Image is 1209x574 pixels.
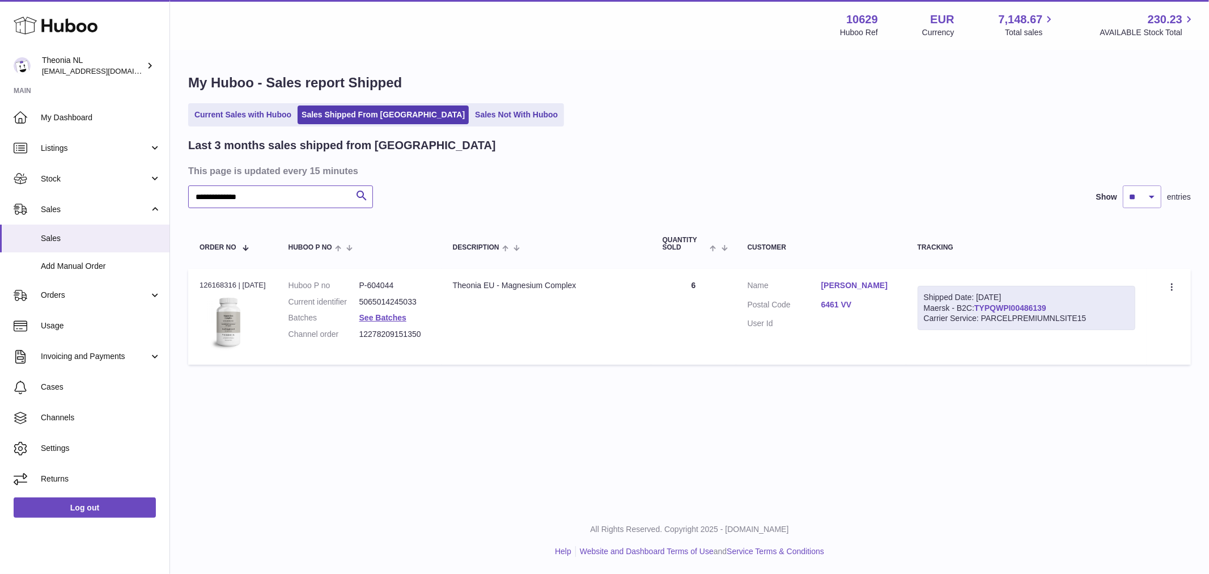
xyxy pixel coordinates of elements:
[359,313,406,322] a: See Batches
[41,382,161,392] span: Cases
[821,280,895,291] a: [PERSON_NAME]
[918,286,1136,331] div: Maersk - B2C:
[41,174,149,184] span: Stock
[41,474,161,484] span: Returns
[1005,27,1055,38] span: Total sales
[930,12,954,27] strong: EUR
[924,292,1130,303] div: Shipped Date: [DATE]
[1167,192,1191,202] span: entries
[359,329,430,340] dd: 12278209151350
[41,412,161,423] span: Channels
[999,12,1056,38] a: 7,148.67 Total sales
[179,524,1200,535] p: All Rights Reserved. Copyright 2025 - [DOMAIN_NAME]
[748,280,821,294] dt: Name
[41,233,161,244] span: Sales
[846,12,878,27] strong: 10629
[42,66,167,75] span: [EMAIL_ADDRESS][DOMAIN_NAME]
[188,74,1191,92] h1: My Huboo - Sales report Shipped
[41,204,149,215] span: Sales
[188,138,496,153] h2: Last 3 months sales shipped from [GEOGRAPHIC_DATA]
[200,244,236,251] span: Order No
[453,244,499,251] span: Description
[1148,12,1182,27] span: 230.23
[289,244,332,251] span: Huboo P no
[14,497,156,518] a: Log out
[922,27,955,38] div: Currency
[748,299,821,313] dt: Postal Code
[580,547,714,556] a: Website and Dashboard Terms of Use
[359,297,430,307] dd: 5065014245033
[727,547,824,556] a: Service Terms & Conditions
[840,27,878,38] div: Huboo Ref
[974,303,1046,313] a: TYPQWPI00486139
[289,297,359,307] dt: Current identifier
[41,261,161,272] span: Add Manual Order
[200,280,266,290] div: 126168316 | [DATE]
[359,280,430,291] dd: P-604044
[748,244,895,251] div: Customer
[453,280,640,291] div: Theonia EU - Magnesium Complex
[748,318,821,329] dt: User Id
[188,164,1188,177] h3: This page is updated every 15 minutes
[14,57,31,74] img: info@wholesomegoods.eu
[999,12,1043,27] span: 7,148.67
[41,351,149,362] span: Invoicing and Payments
[41,290,149,301] span: Orders
[41,320,161,331] span: Usage
[576,546,824,557] li: and
[200,294,256,351] img: 106291725893142.jpg
[41,143,149,154] span: Listings
[1100,12,1195,38] a: 230.23 AVAILABLE Stock Total
[298,105,469,124] a: Sales Shipped From [GEOGRAPHIC_DATA]
[41,443,161,454] span: Settings
[190,105,295,124] a: Current Sales with Huboo
[289,280,359,291] dt: Huboo P no
[924,313,1130,324] div: Carrier Service: PARCELPREMIUMNLSITE15
[821,299,895,310] a: 6461 VV
[1100,27,1195,38] span: AVAILABLE Stock Total
[663,237,707,251] span: Quantity Sold
[42,55,144,77] div: Theonia NL
[289,313,359,323] dt: Batches
[555,547,571,556] a: Help
[289,329,359,340] dt: Channel order
[41,112,161,123] span: My Dashboard
[918,244,1136,251] div: Tracking
[651,269,736,365] td: 6
[471,105,562,124] a: Sales Not With Huboo
[1096,192,1117,202] label: Show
